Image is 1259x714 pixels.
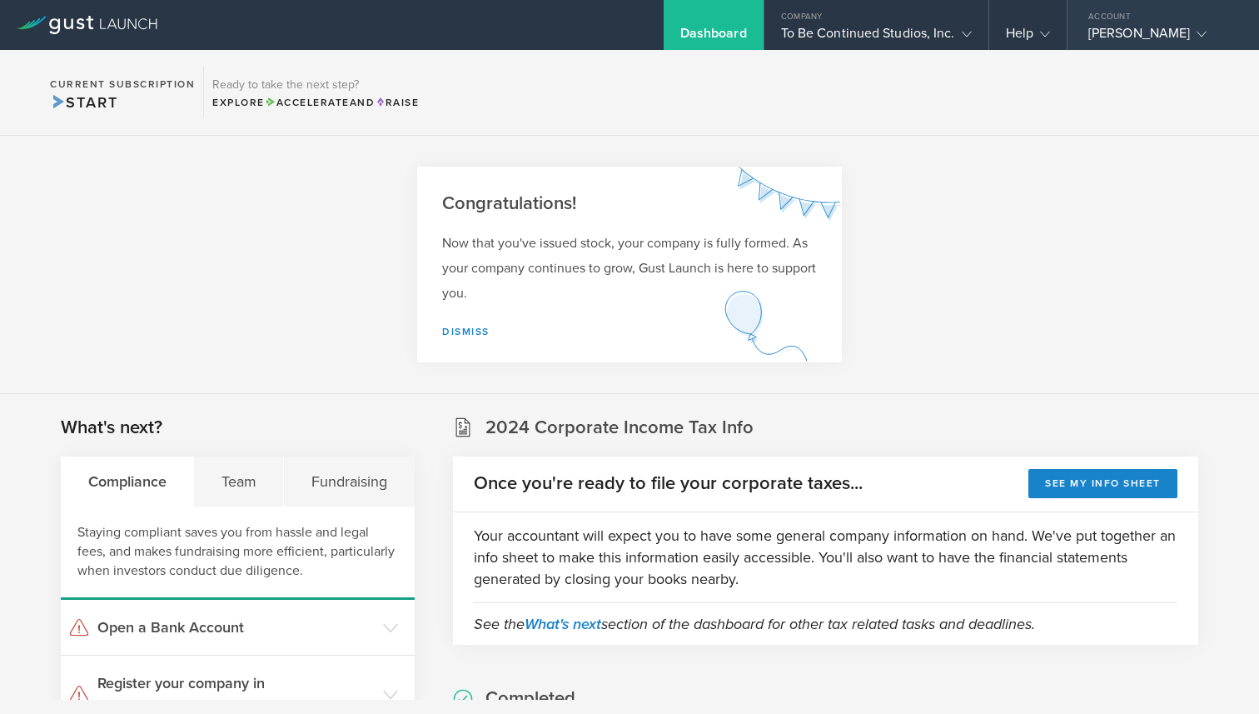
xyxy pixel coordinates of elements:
a: Dismiss [442,326,490,337]
h2: What's next? [61,416,162,440]
span: Start [50,93,117,112]
h3: Ready to take the next step? [212,79,419,91]
h2: Current Subscription [50,79,195,89]
div: Team [194,457,284,507]
h2: 2024 Corporate Income Tax Info [485,416,754,440]
div: Compliance [61,457,194,507]
h2: Congratulations! [442,192,817,216]
div: To Be Continued Studios, Inc. [781,25,972,50]
div: Explore [212,95,419,110]
div: Dashboard [680,25,747,50]
h2: Once you're ready to file your corporate taxes... [474,472,863,496]
h3: Open a Bank Account [97,617,375,638]
h2: Completed [485,687,575,711]
iframe: Chat Widget [1176,634,1259,714]
a: What's next [525,615,601,633]
div: Fundraising [284,457,414,507]
p: Your accountant will expect you to have some general company information on hand. We've put toget... [474,525,1177,590]
div: Staying compliant saves you from hassle and legal fees, and makes fundraising more efficient, par... [61,507,415,600]
button: See my info sheet [1028,469,1177,498]
span: Accelerate [265,97,350,108]
span: and [265,97,376,108]
span: Raise [375,97,419,108]
p: Now that you've issued stock, your company is fully formed. As your company continues to grow, Gu... [442,231,817,306]
em: See the section of the dashboard for other tax related tasks and deadlines. [474,615,1035,633]
div: Help [1006,25,1050,50]
div: Ready to take the next step?ExploreAccelerateandRaise [203,67,427,118]
div: [PERSON_NAME] [1088,25,1230,50]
